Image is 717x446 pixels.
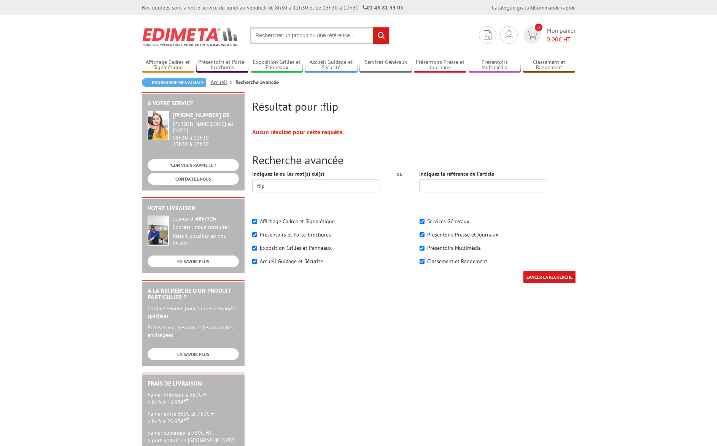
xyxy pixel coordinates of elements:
sup: HT [184,398,189,403]
a: Présentoirs et Porte-brochures [196,59,249,71]
input: Présentoirs Presse et Journaux [420,232,424,237]
h2: Résultat pour : [252,100,576,113]
h2: A votre service [148,100,239,107]
input: Rechercher un produit ou une référence... [250,27,390,44]
a: Présentoirs Presse et Journaux [414,59,466,71]
span: 0 [535,24,542,31]
h2: Recherche avancée [252,154,576,166]
a: Accueil [211,79,235,86]
div: Retrait possible en nos locaux [173,233,239,246]
span: > port gratuit en [GEOGRAPHIC_DATA] [148,437,235,444]
span: 0,00 [547,35,558,43]
a: Poursuivre mes achats [142,78,206,87]
strong: 48h/72h [196,215,216,222]
sup: HT [184,417,189,422]
input: LANCER LA RECHERCHE [523,271,576,283]
img: devis rapide [505,30,513,40]
a: Services Généraux [359,59,412,71]
label: Services Généraux [427,218,469,225]
p: Panier supérieur à 750€ HT [148,429,239,444]
p: Panier inférieur à 350€ HT [148,391,239,406]
h2: Votre livraison [148,205,239,212]
label: Classement et Rangement [427,258,487,265]
div: ou [391,170,408,178]
a: Commande rapide [534,4,576,11]
img: widget-livraison.jpg [148,216,169,246]
label: Accueil Guidage et Sécurité [260,258,323,265]
strong: [PHONE_NUMBER] 03 [173,111,229,119]
img: devis rapide [484,30,491,40]
div: Express : nous consulter [173,224,239,231]
label: Exposition Grilles et Panneaux [260,244,332,251]
li: Recherche avancée [235,78,279,86]
input: rechercher [373,27,389,44]
strong: 01 46 81 33 03 [362,4,403,11]
div: 08h30 à 12h30 13h30 à 17h30 [173,121,239,147]
a: Affichage Cadres et Signalétique [142,59,194,71]
span: Mon panier [547,26,576,44]
div: [PERSON_NAME][DATE] au [DATE] [173,121,239,134]
input: Classement et Rangement [420,259,424,264]
input: Présentoirs Multimédia [420,246,424,251]
p: Contactez-nous pour toutes demandes spéciales [148,305,239,320]
div: Nos équipes sont à votre service du lundi au vendredi de 8h30 à 12h30 et de 13h30 à 17h30 [142,4,403,11]
label: Indiquez la référence de l'article [419,170,494,178]
input: Présentoirs et Porte-brochures [252,232,257,237]
img: devis rapide [526,31,537,40]
img: widget-service.jpg [148,111,169,140]
div: Standard : [173,216,239,222]
input: Affichage Cadres et Signalétique [252,219,257,224]
a: devis rapide 0 Mon panier 0,00€ HT [521,26,576,44]
a: Catalogue gratuit [492,4,533,11]
label: Affichage Cadres et Signalétique [260,218,335,225]
a: ON VOUS RAPPELLE ? [148,159,239,171]
a: EN SAVOIR PLUS [148,256,239,267]
span: flip [323,99,338,114]
p: Précisez vos besoins et les quantités envisagées [148,324,239,339]
a: CONTACTEZ-NOUS [148,173,239,185]
label: Présentoirs et Porte-brochures [260,231,331,238]
a: Présentoirs Multimédia [469,59,521,71]
label: Présentoirs Multimédia [427,244,481,251]
a: EN SAVOIR PLUS [148,348,239,360]
span: > forfait 20.95€ [148,418,189,425]
div: | [492,4,576,11]
strong: Aucun résultat pour cette requête. [252,128,344,136]
label: Présentoirs Presse et Journaux [427,231,498,238]
a: Accueil Guidage et Sécurité [305,59,358,71]
h2: A la recherche d'un produit particulier ? [148,287,239,301]
a: Classement et Rangement [523,59,576,71]
img: Edimeta [142,23,239,51]
input: Accueil Guidage et Sécurité [252,259,257,264]
label: Indiquez le ou les mot(s) clé(s) [252,170,324,178]
input: Services Généraux [420,219,424,224]
span: € HT [547,35,576,44]
input: Exposition Grilles et Panneaux [252,246,257,251]
p: Panier entre 350€ et 750€ HT [148,410,239,425]
a: Exposition Grilles et Panneaux [251,59,303,71]
h2: Frais de Livraison [148,380,239,387]
span: > forfait 16.95€ [148,399,189,406]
